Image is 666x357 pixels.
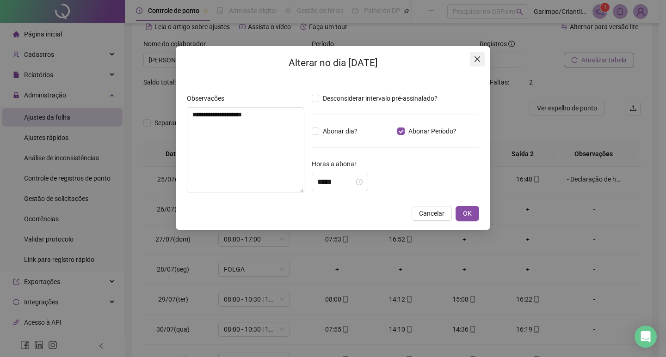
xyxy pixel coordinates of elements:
[319,126,361,136] span: Abonar dia?
[187,93,230,103] label: Observações
[456,206,479,221] button: OK
[319,93,441,103] span: Desconsiderar intervalo pré-assinalado?
[463,208,472,218] span: OK
[419,208,444,218] span: Cancelar
[405,126,460,136] span: Abonar Período?
[635,326,657,348] div: Open Intercom Messenger
[474,55,481,63] span: close
[412,206,452,221] button: Cancelar
[187,55,479,71] h2: Alterar no dia [DATE]
[470,52,485,67] button: Close
[312,159,363,169] label: Horas a abonar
